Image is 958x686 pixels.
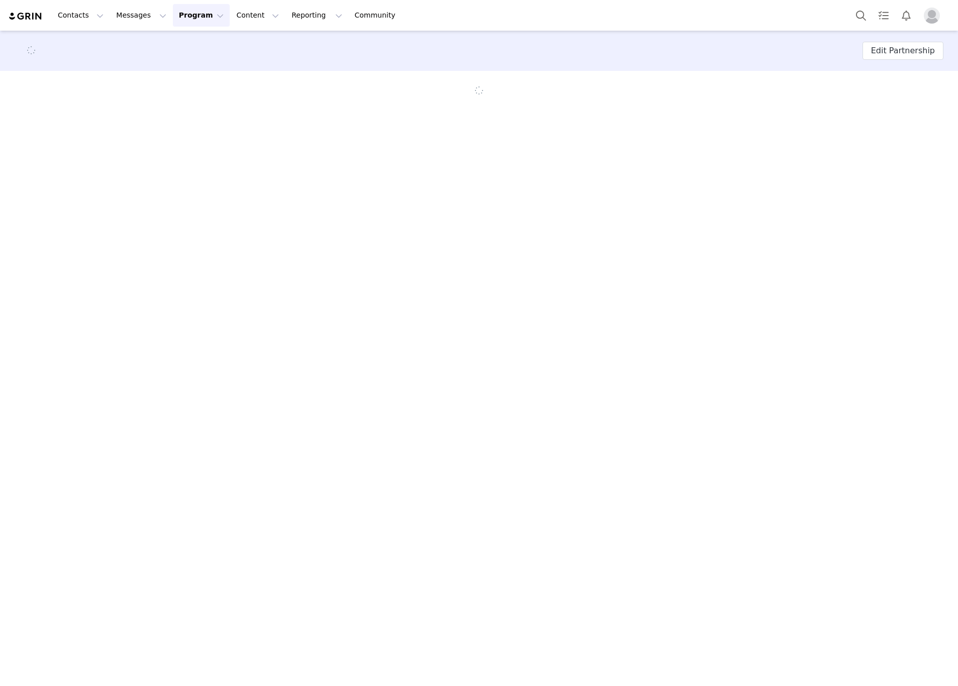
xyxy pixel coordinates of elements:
button: Content [230,4,285,27]
button: Profile [918,8,950,24]
img: placeholder-profile.jpg [924,8,940,24]
button: Search [850,4,872,27]
img: grin logo [8,12,43,21]
button: Messages [110,4,172,27]
a: Community [349,4,406,27]
button: Notifications [895,4,917,27]
button: Program [173,4,230,27]
button: Contacts [52,4,110,27]
button: Reporting [285,4,348,27]
button: Edit Partnership [863,42,943,60]
a: Tasks [873,4,895,27]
